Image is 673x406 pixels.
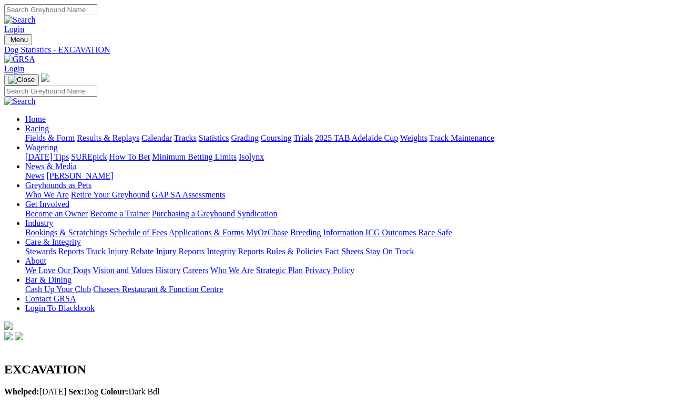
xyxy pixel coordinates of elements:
div: Industry [25,228,669,237]
span: Dog [68,387,98,396]
div: Greyhounds as Pets [25,190,669,200]
a: MyOzChase [246,228,288,237]
a: Privacy Policy [305,266,354,275]
div: Bar & Dining [25,285,669,294]
h2: EXCAVATION [4,362,669,377]
img: Close [8,76,35,84]
a: Stewards Reports [25,247,84,256]
a: History [155,266,180,275]
b: Whelped: [4,387,39,396]
a: Chasers Restaurant & Function Centre [93,285,223,294]
a: Who We Are [210,266,254,275]
b: Colour: [100,387,128,396]
a: Statistics [199,133,229,142]
a: Login [4,64,24,73]
a: Calendar [141,133,172,142]
div: Wagering [25,152,669,162]
a: Applications & Forms [169,228,244,237]
a: Retire Your Greyhound [71,190,150,199]
input: Search [4,86,97,97]
a: GAP SA Assessments [152,190,226,199]
a: Injury Reports [156,247,205,256]
a: Dog Statistics - EXCAVATION [4,45,669,55]
a: Greyhounds as Pets [25,181,91,190]
a: Stay On Track [365,247,414,256]
a: Login [4,25,24,34]
a: Results & Replays [77,133,139,142]
a: Integrity Reports [207,247,264,256]
a: Trials [293,133,313,142]
a: Fact Sheets [325,247,363,256]
span: [DATE] [4,387,66,396]
a: Rules & Policies [266,247,323,256]
a: Wagering [25,143,58,152]
img: Search [4,97,36,106]
a: Schedule of Fees [109,228,167,237]
div: News & Media [25,171,669,181]
a: [PERSON_NAME] [46,171,113,180]
a: Minimum Betting Limits [152,152,237,161]
button: Toggle navigation [4,74,39,86]
img: Search [4,15,36,25]
a: Industry [25,218,53,227]
a: Care & Integrity [25,237,81,246]
button: Toggle navigation [4,34,32,45]
a: Strategic Plan [256,266,303,275]
a: Track Maintenance [430,133,494,142]
a: Vision and Values [93,266,153,275]
a: Fields & Form [25,133,75,142]
img: facebook.svg [4,332,13,340]
a: Login To Blackbook [25,304,95,313]
a: News & Media [25,162,77,171]
a: Syndication [237,209,277,218]
a: News [25,171,44,180]
a: We Love Our Dogs [25,266,90,275]
span: Menu [11,36,28,44]
a: Contact GRSA [25,294,76,303]
a: Race Safe [418,228,452,237]
div: Care & Integrity [25,247,669,256]
a: Coursing [261,133,292,142]
a: Bookings & Scratchings [25,228,107,237]
a: Cash Up Your Club [25,285,91,294]
a: SUREpick [71,152,107,161]
a: Tracks [174,133,197,142]
a: Track Injury Rebate [86,247,154,256]
a: Isolynx [239,152,264,161]
a: Purchasing a Greyhound [152,209,235,218]
a: Racing [25,124,49,133]
img: GRSA [4,55,35,64]
a: Become a Trainer [90,209,150,218]
a: Bar & Dining [25,275,72,284]
span: Dark Bdl [100,387,159,396]
a: How To Bet [109,152,150,161]
a: About [25,256,46,265]
a: Weights [400,133,427,142]
div: About [25,266,669,275]
img: logo-grsa-white.png [41,74,49,82]
div: Get Involved [25,209,669,218]
a: Breeding Information [290,228,363,237]
a: 2025 TAB Adelaide Cup [315,133,398,142]
a: Become an Owner [25,209,88,218]
b: Sex: [68,387,84,396]
a: [DATE] Tips [25,152,69,161]
img: twitter.svg [15,332,23,340]
div: Racing [25,133,669,143]
a: Grading [231,133,259,142]
a: Home [25,114,46,123]
img: logo-grsa-white.png [4,321,13,330]
a: Who We Are [25,190,69,199]
input: Search [4,4,97,15]
a: ICG Outcomes [365,228,416,237]
a: Get Involved [25,200,69,209]
a: Careers [182,266,208,275]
